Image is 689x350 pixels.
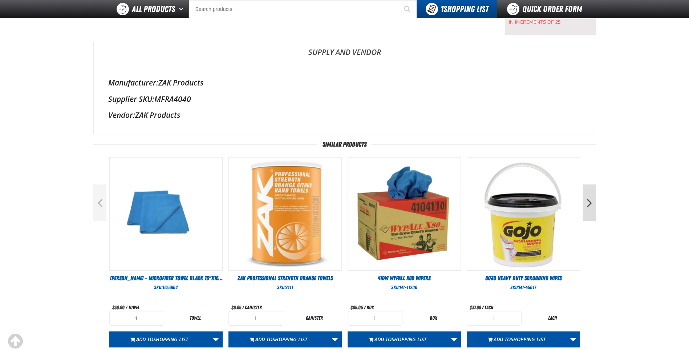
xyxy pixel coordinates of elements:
span: $37.96 [470,305,481,310]
span: Shopping List [153,336,188,343]
span: / [482,305,483,310]
div: each [525,315,580,322]
span: [PERSON_NAME] - Microfiber Towel Black 16"x16", 12pk (Pack of 12) [110,275,223,290]
a: 41041 Wypall X80 Wipers [348,274,461,282]
div: SKU: [109,284,223,291]
div: ZAK Products [108,110,581,120]
span: Similar Products [317,141,372,148]
div: Scroll to the top [7,333,23,349]
div: canister [287,315,342,322]
span: Shopping List [392,336,426,343]
button: Add toShopping List [228,331,328,347]
span: canister [245,305,262,310]
span: $8.65 [231,305,241,310]
: View Details of the S.M. Arnold - Microfiber Towel Black 16"x16", 12pk (Pack of 12) [110,158,222,270]
a: More Actions [209,331,223,347]
span: Shopping List [511,336,546,343]
span: / [364,305,365,310]
span: Z111 [285,285,293,290]
div: SKU: [348,284,461,291]
a: More Actions [328,331,342,347]
strong: 1 [441,4,443,14]
span: box [366,305,374,310]
span: 1633802 [162,285,178,290]
span: MT-11200 [400,285,417,290]
button: Next [583,184,596,221]
label: Supplier SKU: [108,94,154,104]
img: ZAK Professional Strength Orange Towels [229,158,341,270]
: View Details of the 41041 Wypall X80 Wipers [348,158,461,270]
span: / [242,305,244,310]
span: All Products [132,3,175,16]
div: SKU: [467,284,580,291]
a: GOJO Heavy Duty Scrubbing Wipes [467,274,580,282]
button: Add toShopping List [348,331,447,347]
button: Add toShopping List [467,331,567,347]
div: MFRA4040 [108,94,581,104]
div: SKU: [228,284,342,291]
label: Manufacturer: [108,77,158,88]
div: towel [168,315,223,322]
input: Product Quantity [348,311,402,326]
a: ZAK Professional Strength Orange Towels [228,274,342,282]
input: Product Quantity [228,311,283,326]
span: towel [128,305,139,310]
div: box [406,315,461,322]
img: 41041 Wypall X80 Wipers [348,158,461,270]
span: Add to [374,336,426,343]
span: Add to [136,336,188,343]
span: each [485,305,493,310]
span: Add to [255,336,307,343]
span: ZAK Professional Strength Orange Towels [238,275,333,282]
span: $39.60 [112,305,125,310]
span: MT-45017 [519,285,536,290]
span: Shopping List [272,336,307,343]
img: GOJO Heavy Duty Scrubbing Wipes [467,158,580,270]
span: GOJO Heavy Duty Scrubbing Wipes [485,275,562,282]
a: More Actions [447,331,461,347]
span: / [126,305,127,310]
a: Supply and Vendor [94,41,596,63]
span: 41041 Wypall X80 Wipers [378,275,430,282]
label: Vendor: [108,110,135,120]
a: [PERSON_NAME] - Microfiber Towel Black 16"x16", 12pk (Pack of 12) [109,274,223,282]
button: Add toShopping List [109,331,209,347]
span: Add to [494,336,546,343]
span: Shopping List [441,4,489,14]
div: ZAK Products [108,77,581,88]
img: S.M. Arnold - Microfiber Towel Black 16"x16", 12pk (Pack of 12) [110,158,222,270]
span: $65.05 [350,305,363,310]
input: Product Quantity [109,311,164,326]
: View Details of the GOJO Heavy Duty Scrubbing Wipes [467,158,580,270]
: View Details of the ZAK Professional Strength Orange Towels [229,158,341,270]
input: Product Quantity [467,311,522,326]
button: Previous [93,184,106,221]
a: More Actions [566,331,580,347]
